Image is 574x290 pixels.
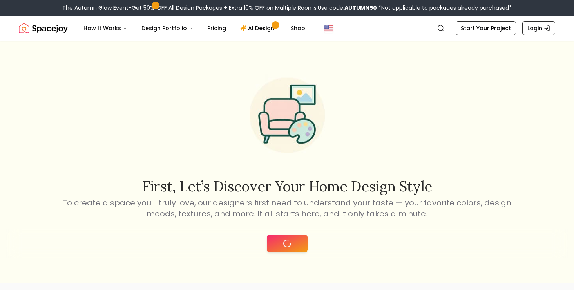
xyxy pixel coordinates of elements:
[284,20,311,36] a: Shop
[324,23,333,33] img: United States
[77,20,311,36] nav: Main
[237,65,337,166] img: Start Style Quiz Illustration
[77,20,134,36] button: How It Works
[344,4,377,12] b: AUTUMN50
[234,20,283,36] a: AI Design
[62,197,513,219] p: To create a space you'll truly love, our designers first need to understand your taste — your fav...
[456,21,516,35] a: Start Your Project
[377,4,512,12] span: *Not applicable to packages already purchased*
[62,178,513,194] h2: First, let’s discover your home design style
[19,16,555,41] nav: Global
[19,20,68,36] img: Spacejoy Logo
[318,4,377,12] span: Use code:
[19,20,68,36] a: Spacejoy
[201,20,232,36] a: Pricing
[135,20,199,36] button: Design Portfolio
[522,21,555,35] a: Login
[62,4,512,12] div: The Autumn Glow Event-Get 50% OFF All Design Packages + Extra 10% OFF on Multiple Rooms.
